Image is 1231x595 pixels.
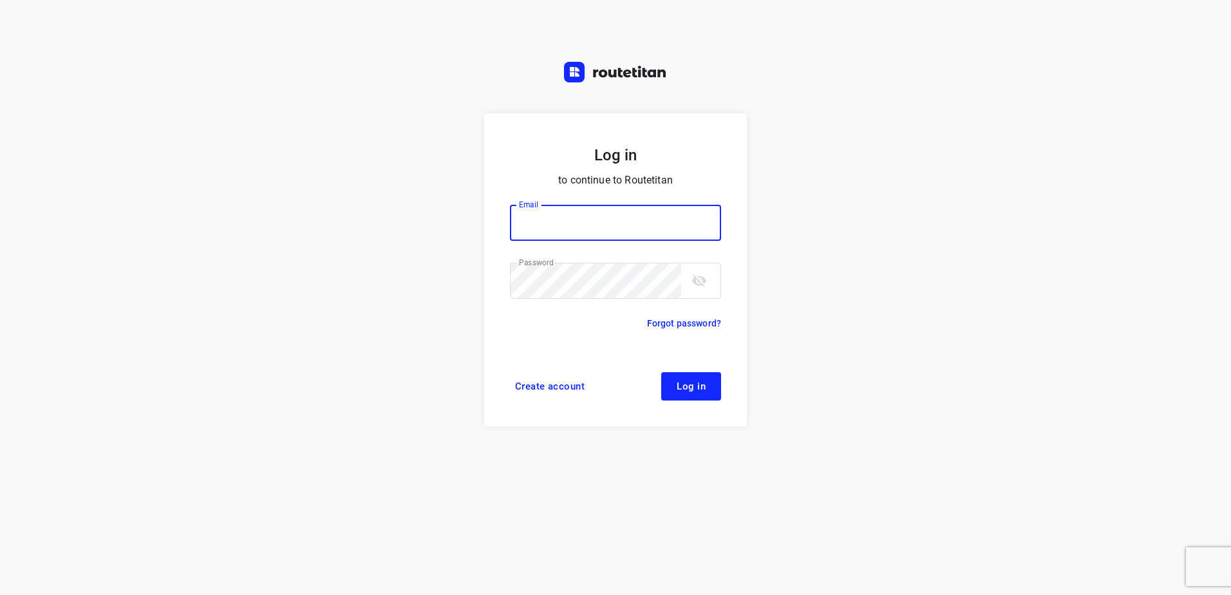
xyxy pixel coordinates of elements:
[515,381,585,392] span: Create account
[677,381,706,392] span: Log in
[647,316,721,331] a: Forgot password?
[510,171,721,189] p: to continue to Routetitan
[686,268,712,294] button: toggle password visibility
[564,62,667,86] a: Routetitan
[510,372,590,401] a: Create account
[564,62,667,82] img: Routetitan
[510,144,721,166] h5: Log in
[661,372,721,401] button: Log in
